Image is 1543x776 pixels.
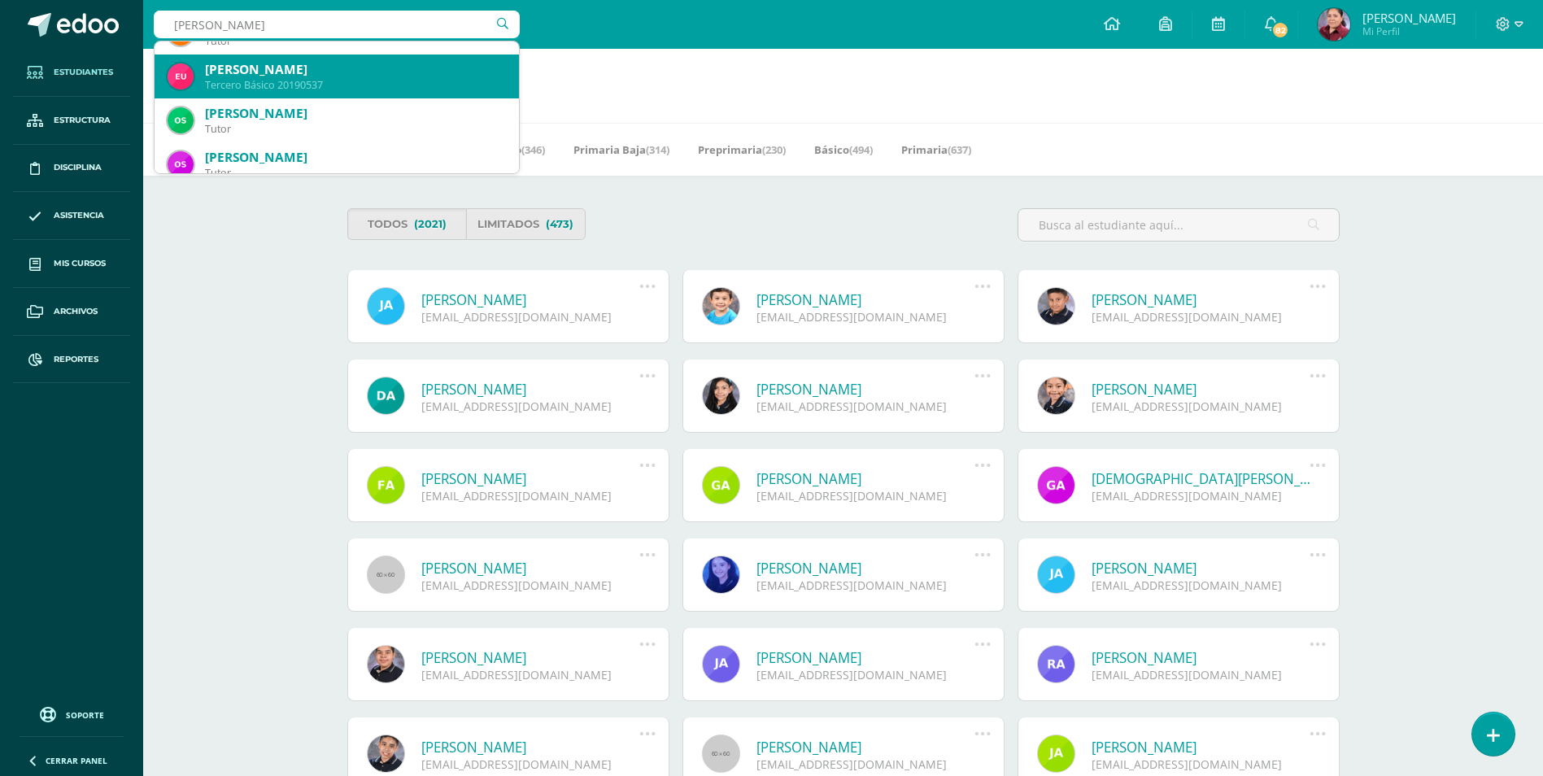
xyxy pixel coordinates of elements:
[1362,24,1456,38] span: Mi Perfil
[1092,559,1310,578] a: [PERSON_NAME]
[756,290,975,309] a: [PERSON_NAME]
[1092,309,1310,325] div: [EMAIL_ADDRESS][DOMAIN_NAME]
[1092,738,1310,756] a: [PERSON_NAME]
[20,703,124,725] a: Soporte
[154,11,520,38] input: Busca un usuario...
[762,142,786,157] span: (230)
[421,756,640,772] div: [EMAIL_ADDRESS][DOMAIN_NAME]
[205,61,506,78] div: [PERSON_NAME]
[54,209,104,222] span: Asistencia
[546,209,573,239] span: (473)
[1362,10,1456,26] span: [PERSON_NAME]
[1018,209,1339,241] input: Busca al estudiante aquí...
[168,63,194,89] img: 5d14a9fe2505beba6234d19f4d8ff530.png
[1092,578,1310,593] div: [EMAIL_ADDRESS][DOMAIN_NAME]
[421,559,640,578] a: [PERSON_NAME]
[756,667,975,682] div: [EMAIL_ADDRESS][DOMAIN_NAME]
[466,208,586,240] a: Limitados(473)
[13,336,130,384] a: Reportes
[756,648,975,667] a: [PERSON_NAME]
[54,66,113,79] span: Estudiantes
[414,209,447,239] span: (2021)
[54,305,98,318] span: Archivos
[421,667,640,682] div: [EMAIL_ADDRESS][DOMAIN_NAME]
[1318,8,1350,41] img: d6b8000caef82a835dfd50702ce5cd6f.png
[54,257,106,270] span: Mis cursos
[849,142,873,157] span: (494)
[1092,399,1310,414] div: [EMAIL_ADDRESS][DOMAIN_NAME]
[698,137,786,163] a: Preprimaria(230)
[205,78,506,92] div: Tercero Básico 20190537
[205,122,506,136] div: Tutor
[948,142,971,157] span: (637)
[421,469,640,488] a: [PERSON_NAME]
[421,738,640,756] a: [PERSON_NAME]
[421,399,640,414] div: [EMAIL_ADDRESS][DOMAIN_NAME]
[646,142,669,157] span: (314)
[1092,756,1310,772] div: [EMAIL_ADDRESS][DOMAIN_NAME]
[421,380,640,399] a: [PERSON_NAME]
[13,145,130,193] a: Disciplina
[1092,648,1310,667] a: [PERSON_NAME]
[13,97,130,145] a: Estructura
[901,137,971,163] a: Primaria(637)
[1092,488,1310,504] div: [EMAIL_ADDRESS][DOMAIN_NAME]
[13,192,130,240] a: Asistencia
[205,166,506,180] div: Tutor
[756,380,975,399] a: [PERSON_NAME]
[521,142,545,157] span: (346)
[756,309,975,325] div: [EMAIL_ADDRESS][DOMAIN_NAME]
[168,107,194,133] img: 992a87f206163bf62026b24295ff3f95.png
[756,559,975,578] a: [PERSON_NAME]
[421,290,640,309] a: [PERSON_NAME]
[756,399,975,414] div: [EMAIL_ADDRESS][DOMAIN_NAME]
[756,738,975,756] a: [PERSON_NAME]
[46,755,107,766] span: Cerrar panel
[814,137,873,163] a: Básico(494)
[205,149,506,166] div: [PERSON_NAME]
[54,353,98,366] span: Reportes
[1092,380,1310,399] a: [PERSON_NAME]
[13,49,130,97] a: Estudiantes
[421,578,640,593] div: [EMAIL_ADDRESS][DOMAIN_NAME]
[1092,667,1310,682] div: [EMAIL_ADDRESS][DOMAIN_NAME]
[756,488,975,504] div: [EMAIL_ADDRESS][DOMAIN_NAME]
[205,105,506,122] div: [PERSON_NAME]
[347,208,467,240] a: Todos(2021)
[1271,21,1289,39] span: 82
[13,240,130,288] a: Mis cursos
[421,648,640,667] a: [PERSON_NAME]
[1092,469,1310,488] a: [DEMOGRAPHIC_DATA][PERSON_NAME]
[421,309,640,325] div: [EMAIL_ADDRESS][DOMAIN_NAME]
[421,488,640,504] div: [EMAIL_ADDRESS][DOMAIN_NAME]
[756,469,975,488] a: [PERSON_NAME]
[54,114,111,127] span: Estructura
[573,137,669,163] a: Primaria Baja(314)
[756,578,975,593] div: [EMAIL_ADDRESS][DOMAIN_NAME]
[756,756,975,772] div: [EMAIL_ADDRESS][DOMAIN_NAME]
[168,151,194,177] img: aa41f062177e7f7aab1272907593d003.png
[54,161,102,174] span: Disciplina
[13,288,130,336] a: Archivos
[205,34,506,48] div: Tutor
[66,709,104,721] span: Soporte
[1092,290,1310,309] a: [PERSON_NAME]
